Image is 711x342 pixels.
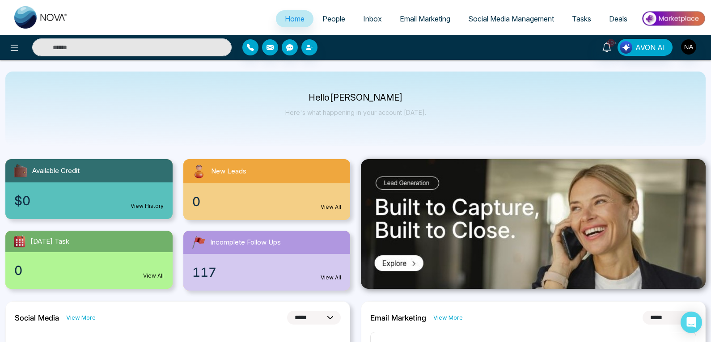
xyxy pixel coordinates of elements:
a: View History [131,202,164,210]
span: Tasks [572,14,591,23]
span: Deals [609,14,627,23]
img: newLeads.svg [190,163,207,180]
span: AVON AI [635,42,665,53]
span: Social Media Management [468,14,554,23]
a: Social Media Management [459,10,563,27]
img: Nova CRM Logo [14,6,68,29]
img: followUps.svg [190,234,207,250]
h2: Social Media [15,313,59,322]
a: Tasks [563,10,600,27]
p: Hello [PERSON_NAME] [285,94,426,101]
span: 0 [14,261,22,280]
a: Deals [600,10,636,27]
span: 10+ [607,39,615,47]
img: . [361,159,706,289]
span: [DATE] Task [30,236,69,247]
span: $0 [14,191,30,210]
span: People [322,14,345,23]
span: 117 [192,263,216,282]
img: Market-place.gif [641,8,706,29]
a: New Leads0View All [178,159,356,220]
a: Email Marketing [391,10,459,27]
a: Incomplete Follow Ups117View All [178,231,356,291]
a: View More [433,313,463,322]
a: View All [321,274,341,282]
a: View All [321,203,341,211]
span: Email Marketing [400,14,450,23]
span: Available Credit [32,166,80,176]
span: New Leads [211,166,246,177]
img: Lead Flow [620,41,632,54]
p: Here's what happening in your account [DATE]. [285,109,426,116]
img: availableCredit.svg [13,163,29,179]
img: User Avatar [681,39,696,55]
img: todayTask.svg [13,234,27,249]
span: Incomplete Follow Ups [210,237,281,248]
a: View All [143,272,164,280]
a: 10+ [596,39,618,55]
a: View More [66,313,96,322]
h2: Email Marketing [370,313,426,322]
span: Inbox [363,14,382,23]
button: AVON AI [618,39,673,56]
span: 0 [192,192,200,211]
a: Inbox [354,10,391,27]
span: Home [285,14,305,23]
div: Open Intercom Messenger [681,312,702,333]
a: Home [276,10,313,27]
a: People [313,10,354,27]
